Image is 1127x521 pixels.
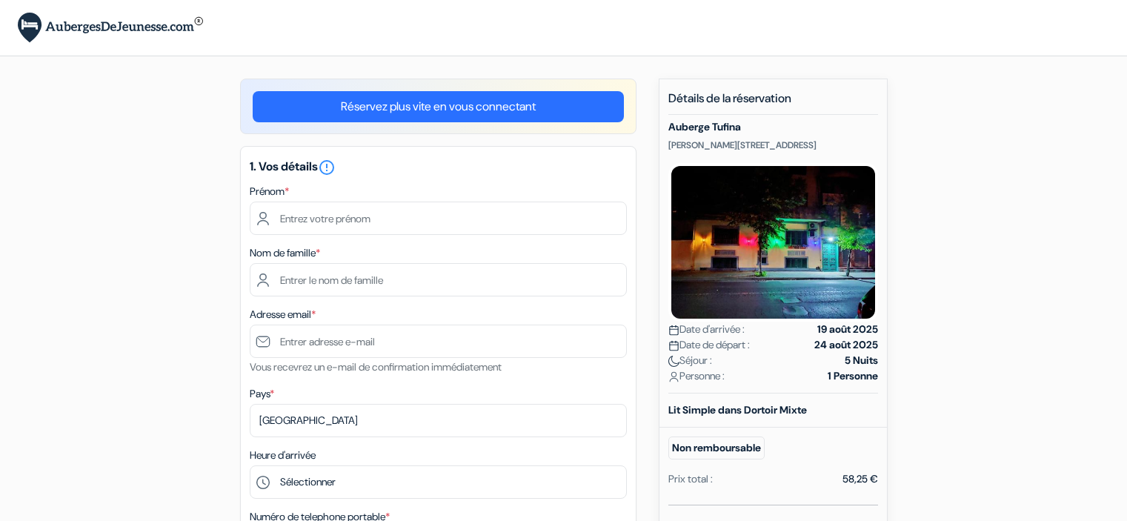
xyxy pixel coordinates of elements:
strong: 24 août 2025 [814,337,878,353]
input: Entrez votre prénom [250,202,627,235]
h5: 1. Vos détails [250,159,627,176]
h5: Détails de la réservation [668,91,878,115]
i: error_outline [318,159,336,176]
small: Non remboursable [668,437,765,459]
strong: 1 Personne [828,368,878,384]
img: user_icon.svg [668,371,679,382]
div: 58,25 € [842,471,878,487]
h5: Auberge Tufina [668,121,878,133]
strong: 5 Nuits [845,353,878,368]
strong: 19 août 2025 [817,322,878,337]
span: Personne : [668,368,725,384]
b: Lit Simple dans Dortoir Mixte [668,403,807,417]
input: Entrer adresse e-mail [250,325,627,358]
label: Pays [250,386,274,402]
small: Vous recevrez un e-mail de confirmation immédiatement [250,360,502,374]
span: Date d'arrivée : [668,322,745,337]
a: Réservez plus vite en vous connectant [253,91,624,122]
div: Prix total : [668,471,713,487]
img: calendar.svg [668,340,679,351]
label: Prénom [250,184,289,199]
label: Adresse email [250,307,316,322]
a: error_outline [318,159,336,174]
span: Séjour : [668,353,712,368]
img: moon.svg [668,356,679,367]
span: Date de départ : [668,337,750,353]
img: calendar.svg [668,325,679,336]
label: Heure d'arrivée [250,448,316,463]
img: AubergesDeJeunesse.com [18,13,203,43]
input: Entrer le nom de famille [250,263,627,296]
label: Nom de famille [250,245,320,261]
p: [PERSON_NAME][STREET_ADDRESS] [668,139,878,151]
